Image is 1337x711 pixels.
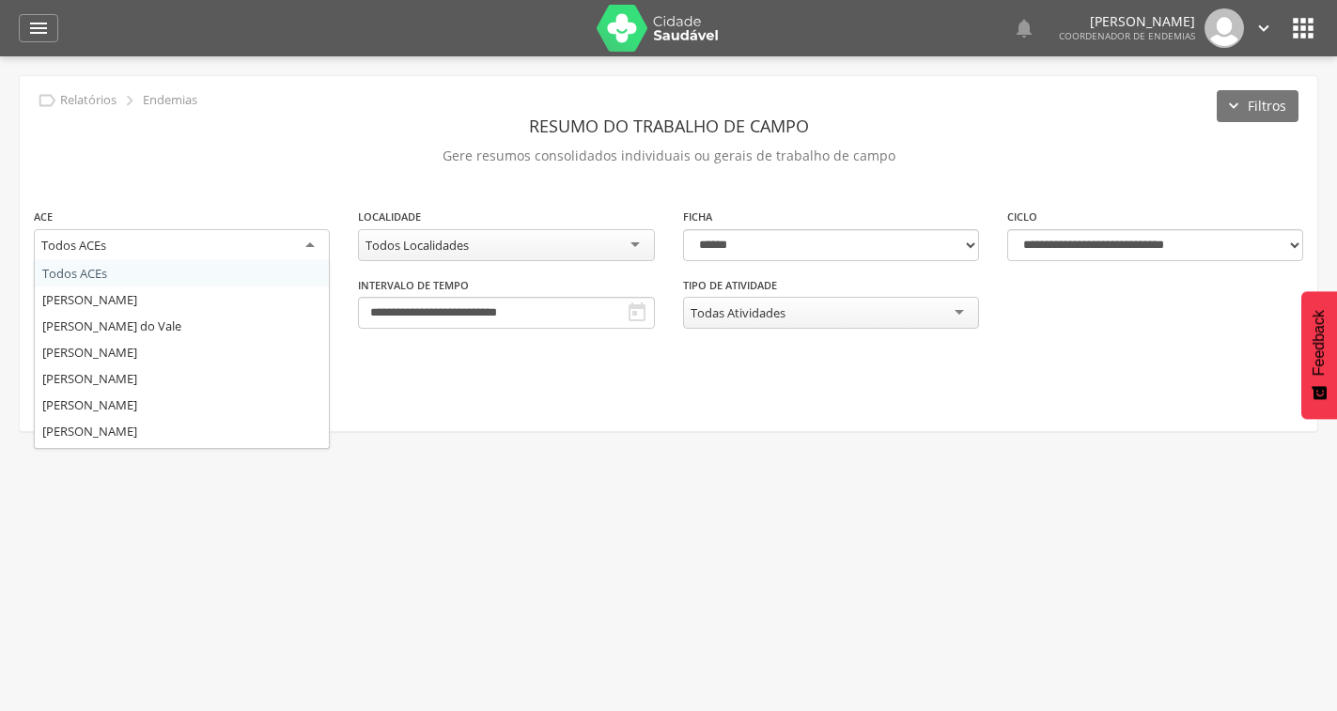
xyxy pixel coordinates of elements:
[143,93,197,108] p: Endemias
[34,209,53,224] label: ACE
[37,90,57,111] i: 
[1217,90,1298,122] button: Filtros
[27,17,50,39] i: 
[35,418,329,444] div: [PERSON_NAME]
[1059,15,1195,28] p: [PERSON_NAME]
[35,365,329,392] div: [PERSON_NAME]
[35,286,329,313] div: [PERSON_NAME]
[683,209,712,224] label: Ficha
[1253,8,1274,48] a: 
[35,444,329,471] div: [PERSON_NAME]
[1301,291,1337,419] button: Feedback - Mostrar pesquisa
[358,278,469,293] label: Intervalo de Tempo
[34,109,1303,143] header: Resumo do Trabalho de Campo
[19,14,58,42] a: 
[1013,8,1035,48] a: 
[691,304,785,321] div: Todas Atividades
[1007,209,1037,224] label: Ciclo
[683,278,777,293] label: Tipo de Atividade
[34,143,1303,169] p: Gere resumos consolidados individuais ou gerais de trabalho de campo
[41,237,106,254] div: Todos ACEs
[35,339,329,365] div: [PERSON_NAME]
[119,90,140,111] i: 
[1311,310,1328,376] span: Feedback
[1013,17,1035,39] i: 
[365,237,469,254] div: Todos Localidades
[1253,18,1274,39] i: 
[1288,13,1318,43] i: 
[358,209,421,224] label: Localidade
[35,392,329,418] div: [PERSON_NAME]
[60,93,117,108] p: Relatórios
[35,313,329,339] div: [PERSON_NAME] do Vale
[35,260,329,286] div: Todos ACEs
[1059,29,1195,42] span: Coordenador de Endemias
[626,301,648,324] i: 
